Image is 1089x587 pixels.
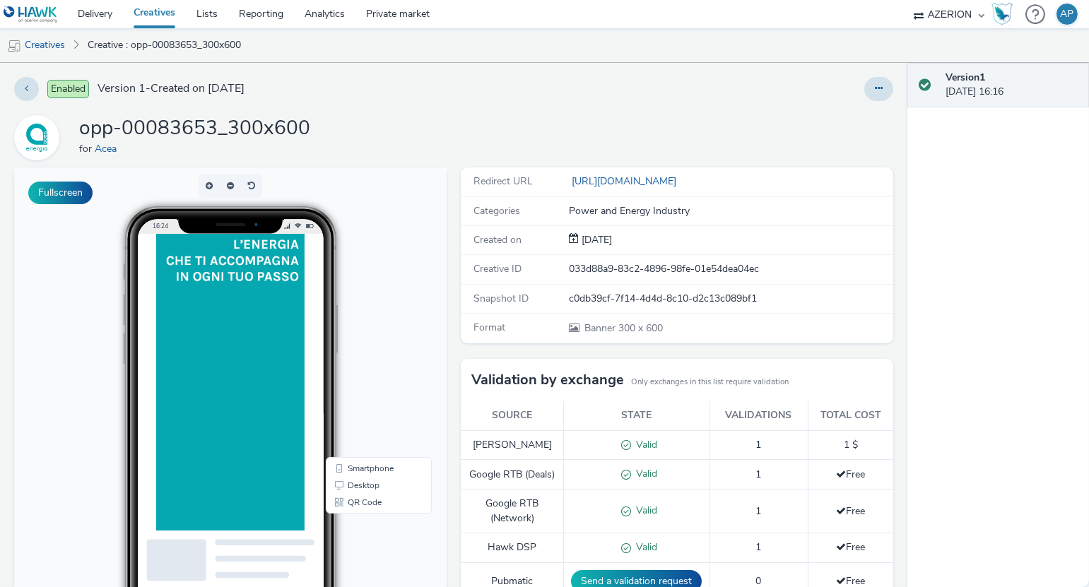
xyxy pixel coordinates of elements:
[836,540,865,554] span: Free
[755,540,761,554] span: 1
[473,233,522,247] span: Created on
[139,54,154,62] span: 16:24
[334,297,379,305] span: Smartphone
[314,326,415,343] li: QR Code
[79,142,95,155] span: for
[461,460,564,490] td: Google RTB (Deals)
[946,71,1078,100] div: [DATE] 16:16
[1061,4,1074,25] div: AP
[7,39,21,53] img: mobile
[991,3,1018,25] a: Hawk Academy
[755,438,761,451] span: 1
[569,262,892,276] div: 033d88a9-83c2-4896-98fe-01e54dea04ec
[631,467,657,480] span: Valid
[142,66,290,363] img: Advertisement preview
[579,233,612,247] span: [DATE]
[28,182,93,204] button: Fullscreen
[98,81,245,97] span: Version 1 - Created on [DATE]
[631,540,657,554] span: Valid
[334,314,365,322] span: Desktop
[471,369,624,391] h3: Validation by exchange
[16,117,57,158] img: Acea
[946,71,985,84] strong: Version 1
[473,321,505,334] span: Format
[844,438,858,451] span: 1 $
[461,430,564,460] td: [PERSON_NAME]
[808,401,893,430] th: Total cost
[569,292,892,306] div: c0db39cf-7f14-4d4d-8c10-d2c13c089bf1
[81,28,248,62] a: Creative : opp-00083653_300x600
[991,3,1013,25] img: Hawk Academy
[461,533,564,563] td: Hawk DSP
[584,321,618,335] span: Banner
[473,204,520,218] span: Categories
[461,490,564,533] td: Google RTB (Network)
[4,6,58,23] img: undefined Logo
[95,142,122,155] a: Acea
[473,174,533,188] span: Redirect URL
[47,80,89,98] span: Enabled
[631,438,657,451] span: Valid
[569,204,892,218] div: Power and Energy Industry
[461,401,564,430] th: Source
[564,401,710,430] th: State
[583,321,663,335] span: 300 x 600
[836,468,865,481] span: Free
[14,131,65,144] a: Acea
[631,376,789,388] small: Only exchanges in this list require validation
[79,115,310,142] h1: opp-00083653_300x600
[569,174,682,188] a: [URL][DOMAIN_NAME]
[755,468,761,481] span: 1
[755,504,761,518] span: 1
[579,233,612,247] div: Creation 30 September 2025, 16:16
[836,504,865,518] span: Free
[314,309,415,326] li: Desktop
[473,292,529,305] span: Snapshot ID
[631,504,657,517] span: Valid
[473,262,522,275] span: Creative ID
[334,331,367,339] span: QR Code
[314,292,415,309] li: Smartphone
[710,401,808,430] th: Validations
